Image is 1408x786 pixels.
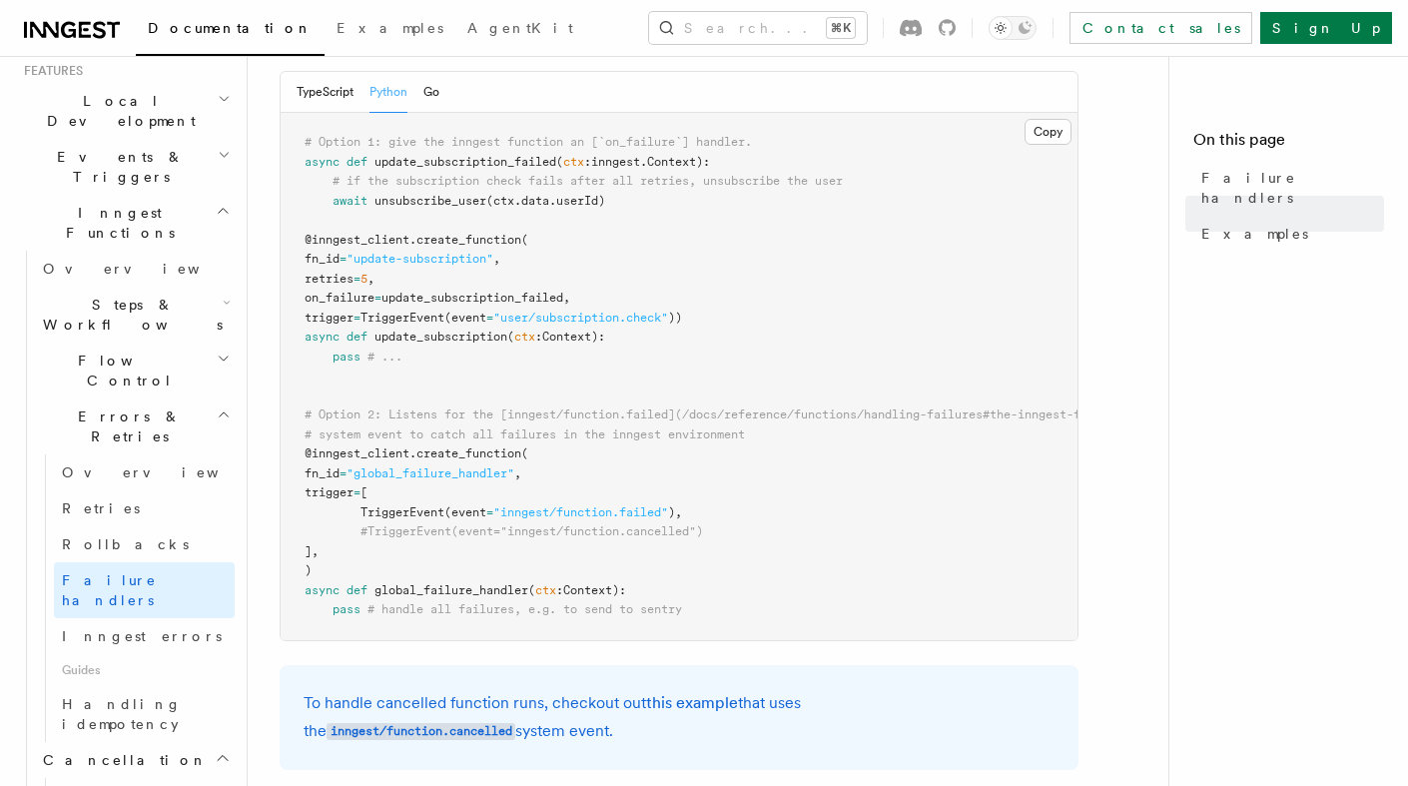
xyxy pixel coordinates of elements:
a: Contact sales [1069,12,1252,44]
span: on_failure [305,291,374,305]
span: Retries [62,500,140,516]
span: trigger [305,311,353,325]
button: TypeScript [297,72,353,113]
div: Errors & Retries [35,454,235,742]
a: Overview [54,454,235,490]
span: create_function [416,233,521,247]
span: retries [305,272,353,286]
kbd: ⌘K [827,18,855,38]
span: create_function [416,446,521,460]
span: Flow Control [35,351,217,391]
button: Copy [1025,119,1071,145]
span: def [347,330,367,344]
a: Inngest errors [54,618,235,654]
span: @inngest_client [305,233,409,247]
a: Retries [54,490,235,526]
span: )) [668,311,682,325]
a: Overview [35,251,235,287]
span: # handle all failures, e.g. to send to sentry [367,602,682,616]
span: = [353,272,360,286]
a: inngest/function.cancelled [327,721,515,740]
span: [ [360,485,367,499]
span: : [535,330,542,344]
span: ( [556,155,563,169]
code: inngest/function.cancelled [327,723,515,740]
span: update_subscription [374,330,507,344]
span: "user/subscription.check" [493,311,668,325]
span: ctx [514,330,535,344]
span: ( [507,330,514,344]
span: Failure handlers [62,572,157,608]
span: (ctx.data.userId) [486,194,605,208]
a: Failure handlers [1193,160,1384,216]
span: unsubscribe_user [374,194,486,208]
span: Cancellation [35,750,208,770]
span: ( [521,233,528,247]
span: ) [305,563,312,577]
span: fn_id [305,466,340,480]
span: ctx [535,583,556,597]
button: Go [423,72,439,113]
span: await [333,194,367,208]
span: Errors & Retries [35,406,217,446]
span: AgentKit [467,20,573,36]
span: Features [16,63,83,79]
span: , [367,272,374,286]
span: Context): [563,583,626,597]
span: Guides [54,654,235,686]
span: , [514,466,521,480]
span: # if the subscription check fails after all retries, unsubscribe the user [333,174,843,188]
span: (event [444,505,486,519]
span: # Option 2: Listens for the [inngest/function.failed](/docs/reference/functions/handling-failures... [305,407,1227,421]
span: Overview [43,261,249,277]
a: Failure handlers [54,562,235,618]
a: Examples [325,6,455,54]
span: Inngest Functions [16,203,216,243]
span: Overview [62,464,268,480]
span: async [305,330,340,344]
span: Steps & Workflows [35,295,223,335]
span: Examples [1201,224,1308,244]
span: update_subscription_failed, [381,291,570,305]
span: inngest [591,155,640,169]
span: Inngest errors [62,628,222,644]
span: (event [444,311,486,325]
span: : [584,155,591,169]
button: Python [369,72,407,113]
span: ), [668,505,682,519]
span: "global_failure_handler" [347,466,514,480]
button: Search...⌘K [649,12,867,44]
button: Inngest Functions [16,195,235,251]
button: Local Development [16,83,235,139]
span: fn_id [305,252,340,266]
span: . [409,233,416,247]
button: Toggle dark mode [989,16,1037,40]
span: async [305,155,340,169]
span: ( [528,583,535,597]
button: Flow Control [35,343,235,398]
a: Handling idempotency [54,686,235,742]
span: update_subscription_failed [374,155,556,169]
button: Errors & Retries [35,398,235,454]
button: Events & Triggers [16,139,235,195]
span: : [556,583,563,597]
span: "inngest/function.failed" [493,505,668,519]
span: trigger [305,485,353,499]
button: Steps & Workflows [35,287,235,343]
span: TriggerEvent [360,505,444,519]
a: Sign Up [1260,12,1392,44]
p: To handle cancelled function runs, checkout out that uses the system event. [304,689,1055,746]
span: Handling idempotency [62,696,182,732]
span: Documentation [148,20,313,36]
span: Examples [337,20,443,36]
span: = [340,252,347,266]
span: , [493,252,500,266]
span: "update-subscription" [347,252,493,266]
span: Events & Triggers [16,147,218,187]
a: this example [646,693,738,712]
span: @inngest_client [305,446,409,460]
span: # Option 1: give the inngest function an [`on_failure`] handler. [305,135,752,149]
a: Rollbacks [54,526,235,562]
span: # system event to catch all failures in the inngest environment [305,427,745,441]
span: def [347,583,367,597]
